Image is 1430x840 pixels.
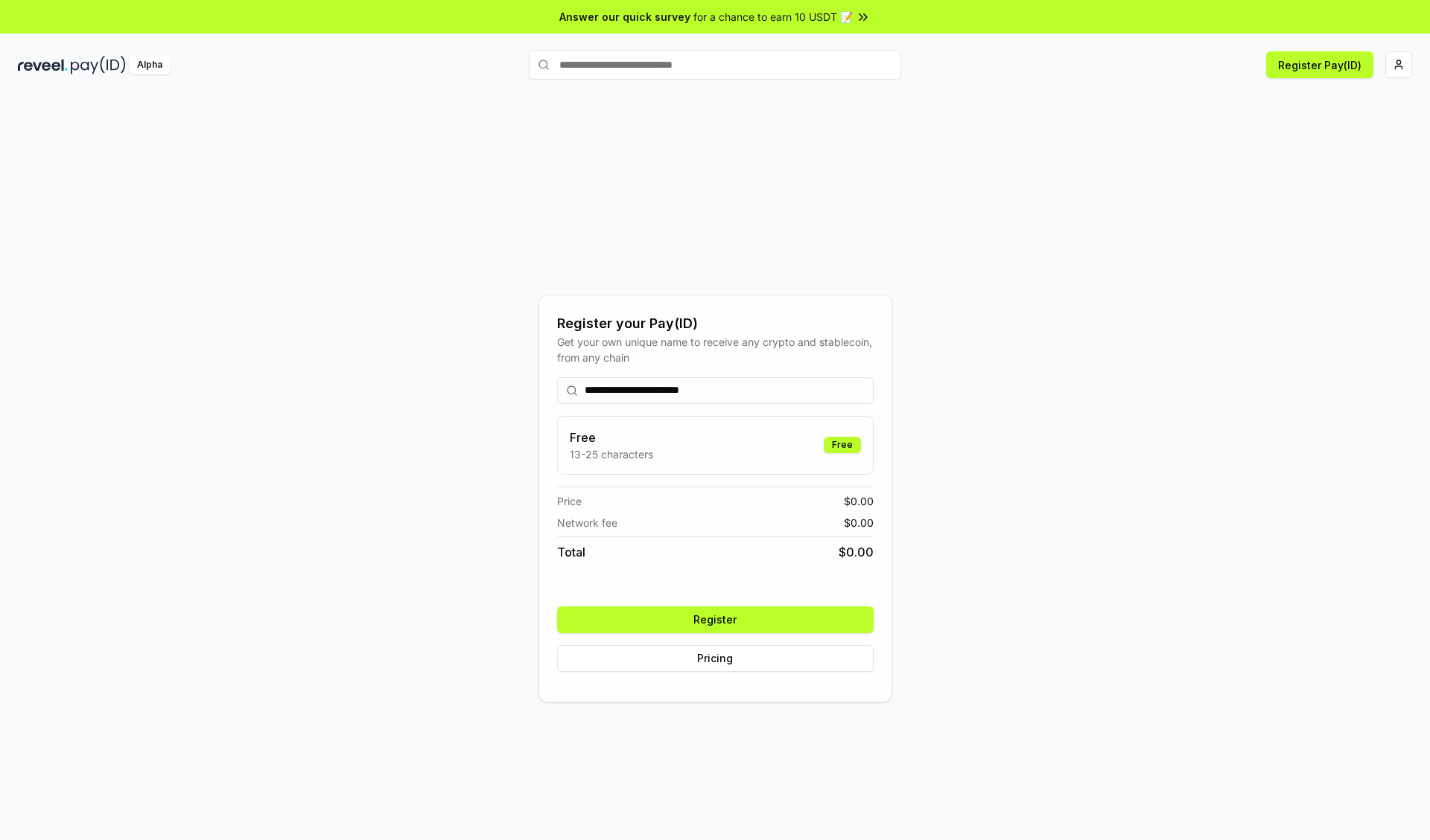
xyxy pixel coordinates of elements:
[824,437,861,453] div: Free
[557,313,874,334] div: Register your Pay(ID)
[557,606,874,633] button: Register
[557,515,617,530] span: Network fee
[557,334,874,365] div: Get your own unique name to receive any crypto and stablecoin, from any chain
[129,56,171,74] div: Alpha
[557,543,585,561] span: Total
[570,446,653,462] p: 13-25 characters
[839,543,874,561] span: $ 0.00
[18,56,68,74] img: reveel_dark
[844,515,874,530] span: $ 0.00
[557,645,874,672] button: Pricing
[557,493,582,509] span: Price
[559,9,690,25] span: Answer our quick survey
[844,493,874,509] span: $ 0.00
[1266,51,1373,78] button: Register Pay(ID)
[570,429,653,446] h3: Free
[71,56,126,74] img: pay_id
[693,9,853,25] span: for a chance to earn 10 USDT 📝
